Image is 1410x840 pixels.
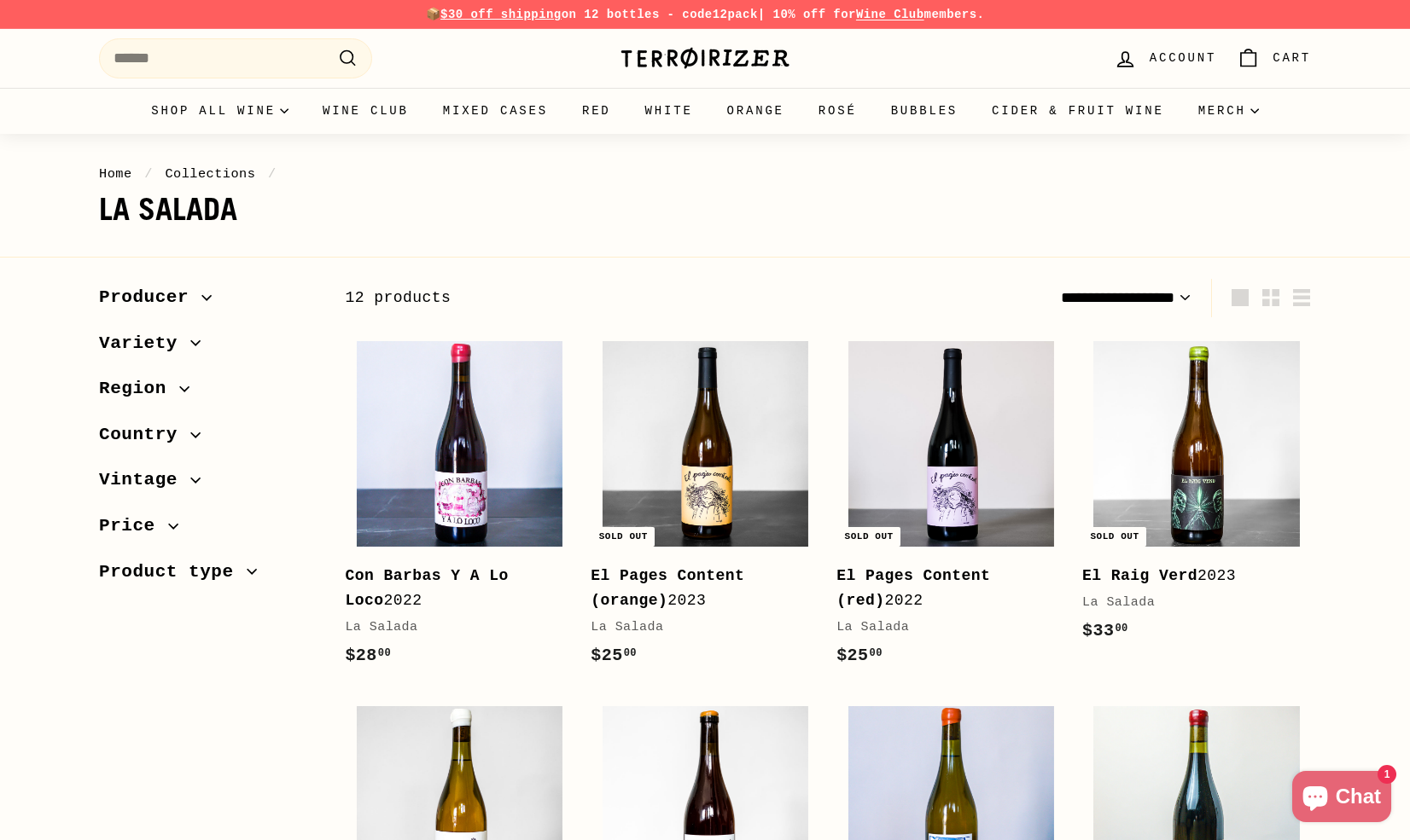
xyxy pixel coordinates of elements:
[591,617,802,638] div: La Salada
[838,527,900,547] div: Sold out
[870,647,883,659] sup: 00
[345,567,508,609] b: Con Barbas Y A Lo Loco
[591,646,637,665] span: $25
[1150,49,1216,67] span: Account
[99,166,132,182] a: Home
[1082,564,1294,588] div: 2023
[134,88,306,134] summary: Shop all wine
[345,286,828,310] div: 12 products
[378,647,391,659] sup: 00
[140,166,157,182] span: /
[565,88,628,134] a: Red
[99,325,318,371] button: Variety
[836,330,1065,686] a: Sold out El Pages Content (red)2022La Salada
[345,646,391,665] span: $28
[99,374,179,403] span: Region
[99,283,201,312] span: Producer
[836,564,1048,613] div: 2022
[1273,49,1311,67] span: Cart
[99,416,318,462] button: Country
[345,330,574,686] a: Con Barbas Y A Lo Loco2022La Salada
[1083,527,1145,547] div: Sold out
[165,166,255,182] a: Collections
[99,507,318,553] button: Price
[1082,621,1128,640] span: $33
[836,646,883,665] span: $25
[345,617,556,638] div: La Salada
[1181,88,1276,134] summary: Merch
[99,553,318,600] button: Product type
[1082,567,1197,584] b: El Raig Verd
[836,567,990,609] b: El Pages Content (red)
[99,370,318,416] button: Region
[856,8,924,21] a: Wine Club
[65,88,1345,134] div: Primary
[801,88,874,134] a: Rosé
[874,88,975,134] a: Bubbles
[99,461,318,507] button: Vintage
[440,8,562,21] span: $30 off shipping
[345,564,556,613] div: 2022
[426,88,565,134] a: Mixed Cases
[99,558,247,587] span: Product type
[591,330,819,686] a: Sold out El Pages Content (orange)2023La Salada
[975,88,1181,134] a: Cider & Fruit Wine
[1082,593,1294,613] div: La Salada
[99,193,1311,227] h1: La Salada
[306,88,426,134] a: Wine Club
[836,617,1048,638] div: La Salada
[1226,33,1321,84] a: Cart
[264,166,281,182] span: /
[624,647,637,659] sup: 00
[1104,33,1226,84] a: Account
[99,420,190,449] span: Country
[1287,771,1396,826] inbox-online-store-chat: Shopify online store chat
[628,88,710,134] a: White
[99,5,1311,24] p: 📦 on 12 bottles - code | 10% off for members.
[1115,623,1127,634] sup: 00
[710,88,801,134] a: Orange
[99,466,190,495] span: Vintage
[99,329,190,358] span: Variety
[99,512,168,541] span: Price
[713,8,758,21] strong: 12pack
[591,564,802,613] div: 2023
[99,164,1311,184] nav: breadcrumbs
[99,279,318,325] button: Producer
[1082,330,1311,662] a: Sold out El Raig Verd2023La Salada
[591,567,744,609] b: El Pages Content (orange)
[592,527,655,547] div: Sold out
